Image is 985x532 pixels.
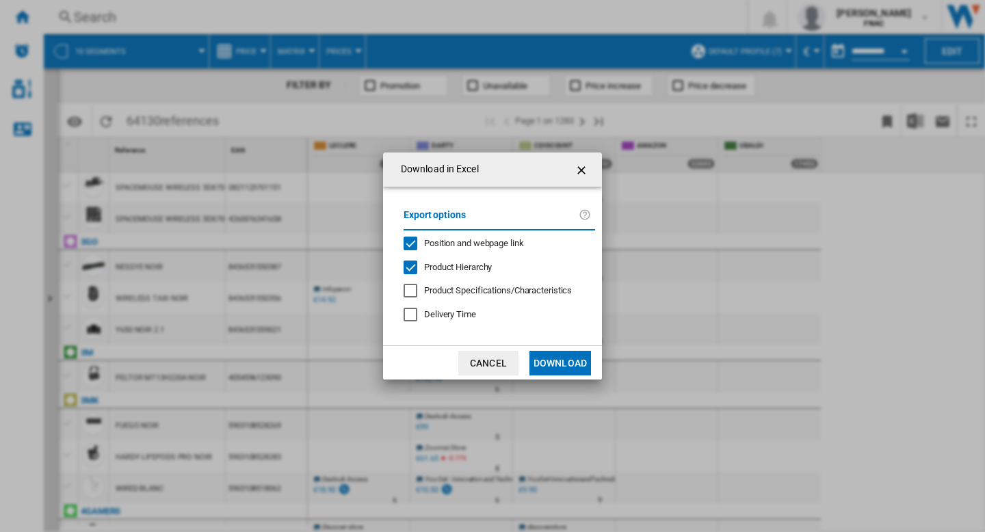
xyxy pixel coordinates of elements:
[424,285,572,295] span: Product Specifications/Characteristics
[404,237,584,250] md-checkbox: Position and webpage link
[404,308,595,321] md-checkbox: Delivery Time
[569,156,596,183] button: getI18NText('BUTTONS.CLOSE_DIALOG')
[404,261,584,274] md-checkbox: Product Hierarchy
[458,351,518,375] button: Cancel
[424,238,524,248] span: Position and webpage link
[424,309,476,319] span: Delivery Time
[424,262,492,272] span: Product Hierarchy
[404,207,579,232] label: Export options
[529,351,591,375] button: Download
[394,163,479,176] h4: Download in Excel
[575,162,591,178] ng-md-icon: getI18NText('BUTTONS.CLOSE_DIALOG')
[424,284,572,297] div: Only applies to Category View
